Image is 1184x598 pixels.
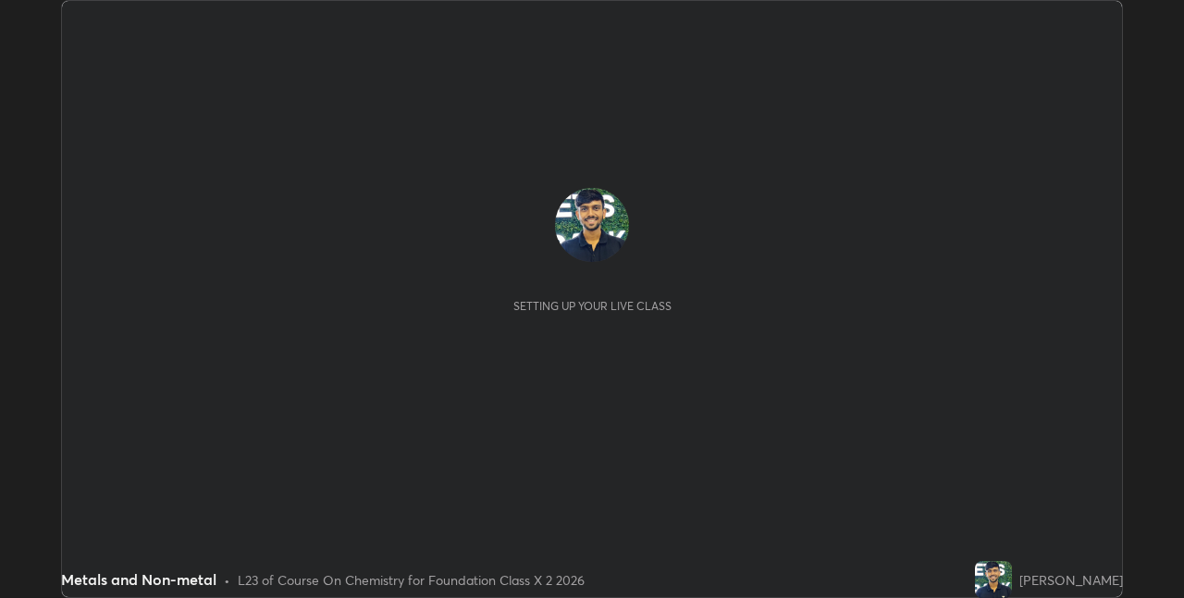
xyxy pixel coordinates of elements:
[238,570,585,590] div: L23 of Course On Chemistry for Foundation Class X 2 2026
[224,570,230,590] div: •
[513,299,672,313] div: Setting up your live class
[975,561,1012,598] img: cf728a574958425a9c94b01b769e7986.jpg
[61,568,216,591] div: Metals and Non-metal
[1019,570,1123,590] div: [PERSON_NAME]
[555,188,629,262] img: cf728a574958425a9c94b01b769e7986.jpg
